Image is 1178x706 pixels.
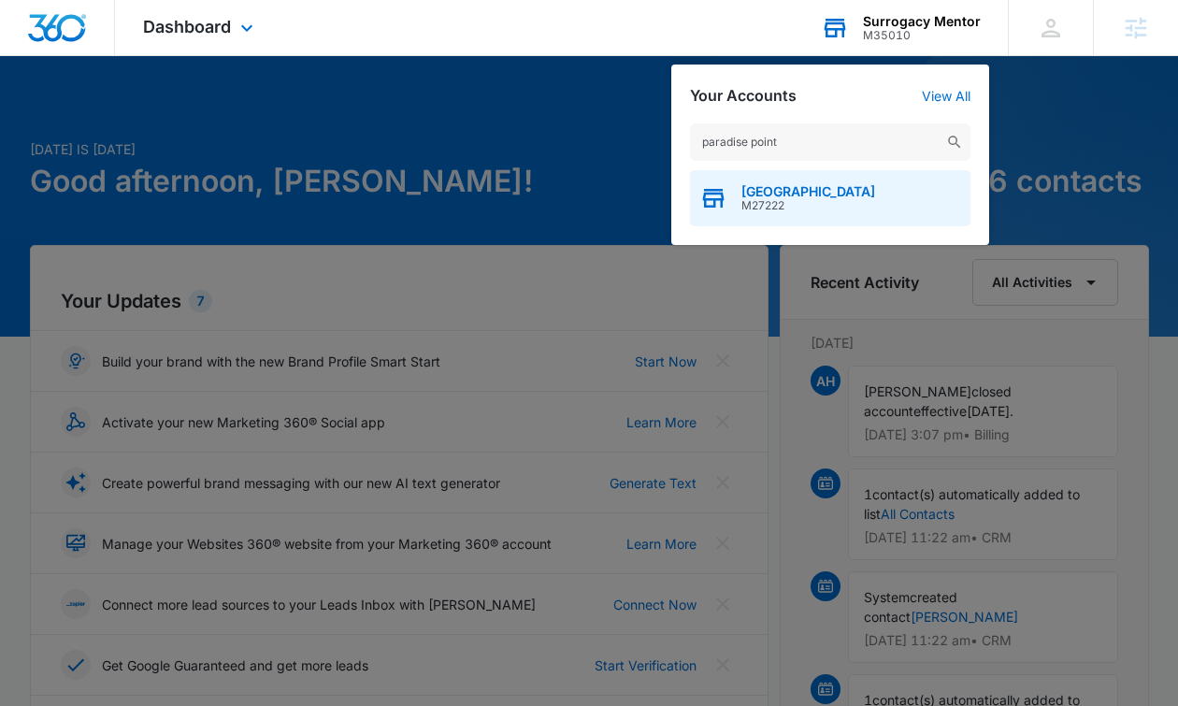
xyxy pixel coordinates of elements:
[863,29,981,42] div: account id
[741,184,875,199] span: [GEOGRAPHIC_DATA]
[143,17,231,36] span: Dashboard
[863,14,981,29] div: account name
[690,87,797,105] h2: Your Accounts
[922,88,970,104] a: View All
[690,123,970,161] input: Search Accounts
[690,170,970,226] button: [GEOGRAPHIC_DATA]M27222
[741,199,875,212] span: M27222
